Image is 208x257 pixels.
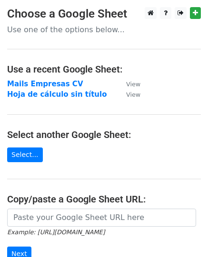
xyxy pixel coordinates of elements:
[7,80,83,88] a: Mails Empresas CV
[7,129,201,140] h4: Select another Google Sheet:
[7,7,201,21] h3: Choose a Google Sheet
[7,25,201,35] p: Use one of the options below...
[7,147,43,162] a: Select...
[126,81,140,88] small: View
[7,90,107,99] a: Hoja de cálculo sin título
[126,91,140,98] small: View
[117,90,140,99] a: View
[117,80,140,88] a: View
[7,229,105,236] small: Example: [URL][DOMAIN_NAME]
[7,209,196,227] input: Paste your Google Sheet URL here
[7,193,201,205] h4: Copy/paste a Google Sheet URL:
[7,64,201,75] h4: Use a recent Google Sheet:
